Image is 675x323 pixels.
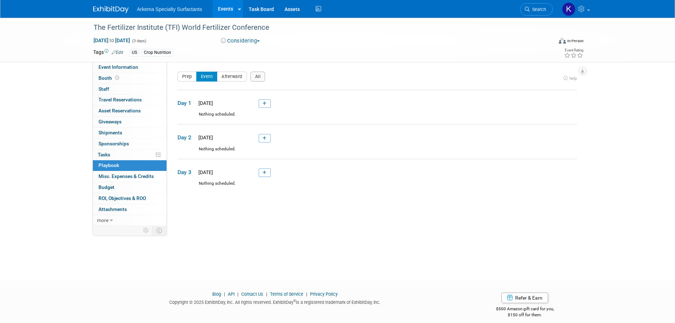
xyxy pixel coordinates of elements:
[196,135,213,140] span: [DATE]
[178,99,195,107] span: Day 1
[93,160,167,171] a: Playbook
[99,162,119,168] span: Playbook
[264,291,269,297] span: |
[99,64,138,70] span: Event Information
[241,291,263,297] a: Contact Us
[93,128,167,138] a: Shipments
[140,226,152,235] td: Personalize Event Tab Strip
[93,171,167,182] a: Misc. Expenses & Credits
[99,173,154,179] span: Misc. Expenses & Credits
[251,72,265,82] button: All
[212,291,221,297] a: Blog
[468,301,582,318] div: $500 Amazon gift card for you,
[93,62,167,73] a: Event Information
[564,49,583,52] div: Event Rating
[99,184,114,190] span: Budget
[569,76,577,81] span: help
[99,195,146,201] span: ROI, Objectives & ROO
[178,146,577,158] div: Nothing scheduled.
[270,291,303,297] a: Terms of Service
[99,206,127,212] span: Attachments
[97,217,108,223] span: more
[93,193,167,204] a: ROI, Objectives & ROO
[562,2,575,16] img: Kayla Parker
[91,21,542,34] div: The Fertilizer Institute (TFI) World Fertilizer Conference
[93,204,167,215] a: Attachments
[228,291,235,297] a: API
[178,168,195,176] span: Day 3
[468,312,582,318] div: $150 off for them.
[178,111,577,124] div: Nothing scheduled.
[93,73,167,84] a: Booth
[99,119,122,124] span: Giveaways
[93,150,167,160] a: Tasks
[196,100,213,106] span: [DATE]
[93,215,167,226] a: more
[93,6,129,13] img: ExhibitDay
[142,49,173,56] div: Crop Nutrition
[559,38,566,44] img: Format-Inperson.png
[520,3,553,16] a: Search
[130,49,139,56] div: US
[304,291,309,297] span: |
[178,134,195,141] span: Day 2
[93,117,167,127] a: Giveaways
[178,72,197,82] button: Prep
[567,38,584,44] div: In-Person
[108,38,115,43] span: to
[99,130,122,135] span: Shipments
[93,182,167,193] a: Budget
[196,169,213,175] span: [DATE]
[99,141,129,146] span: Sponsorships
[511,37,584,48] div: Event Format
[196,72,218,82] button: Event
[293,299,296,303] sup: ®
[152,226,167,235] td: Toggle Event Tabs
[501,293,548,303] a: Refer & Earn
[310,291,338,297] a: Privacy Policy
[114,75,120,80] span: Booth not reserved yet
[93,95,167,105] a: Travel Reservations
[99,97,142,102] span: Travel Reservations
[131,39,146,43] span: (3 days)
[93,37,130,44] span: [DATE] [DATE]
[93,297,457,306] div: Copyright © 2025 ExhibitDay, Inc. All rights reserved. ExhibitDay is a registered trademark of Ex...
[99,86,109,92] span: Staff
[222,291,227,297] span: |
[93,139,167,149] a: Sponsorships
[99,75,120,81] span: Booth
[236,291,240,297] span: |
[530,7,546,12] span: Search
[112,50,123,55] a: Edit
[93,106,167,116] a: Asset Reservations
[98,152,110,157] span: Tasks
[178,180,577,193] div: Nothing scheduled.
[99,108,141,113] span: Asset Reservations
[137,6,202,12] span: Arkema Specialty Surfactants
[217,72,247,82] button: Afterward
[93,49,123,57] td: Tags
[93,84,167,95] a: Staff
[218,37,263,45] button: Considering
